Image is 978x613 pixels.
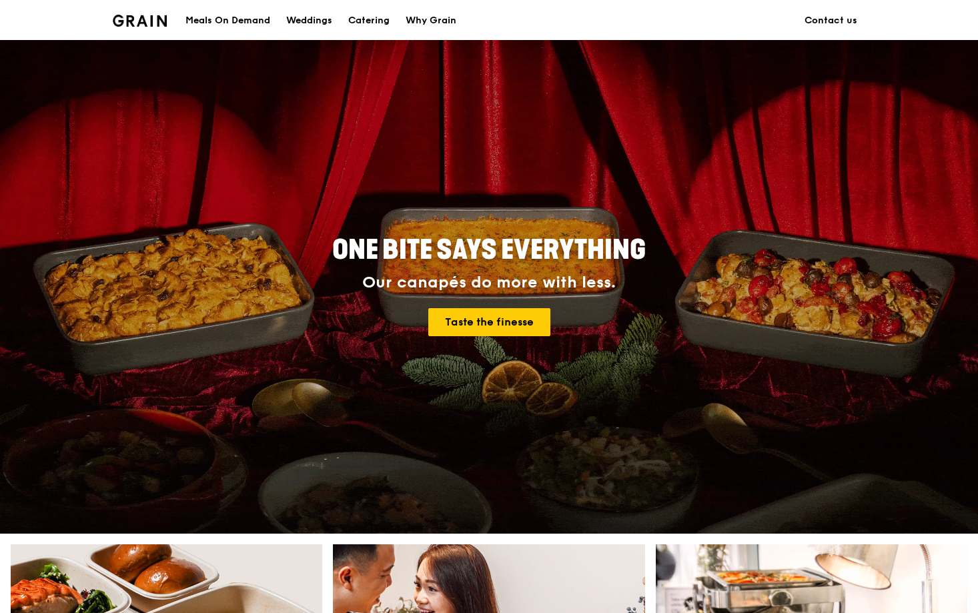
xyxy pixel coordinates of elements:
a: Weddings [278,1,340,41]
a: Taste the finesse [428,308,550,336]
div: Our canapés do more with less. [249,273,729,292]
div: Why Grain [406,1,456,41]
a: Catering [340,1,398,41]
a: Contact us [797,1,865,41]
a: Why Grain [398,1,464,41]
div: Weddings [286,1,332,41]
img: Grain [113,15,167,27]
div: Meals On Demand [185,1,270,41]
div: Catering [348,1,390,41]
span: ONE BITE SAYS EVERYTHING [332,234,646,266]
